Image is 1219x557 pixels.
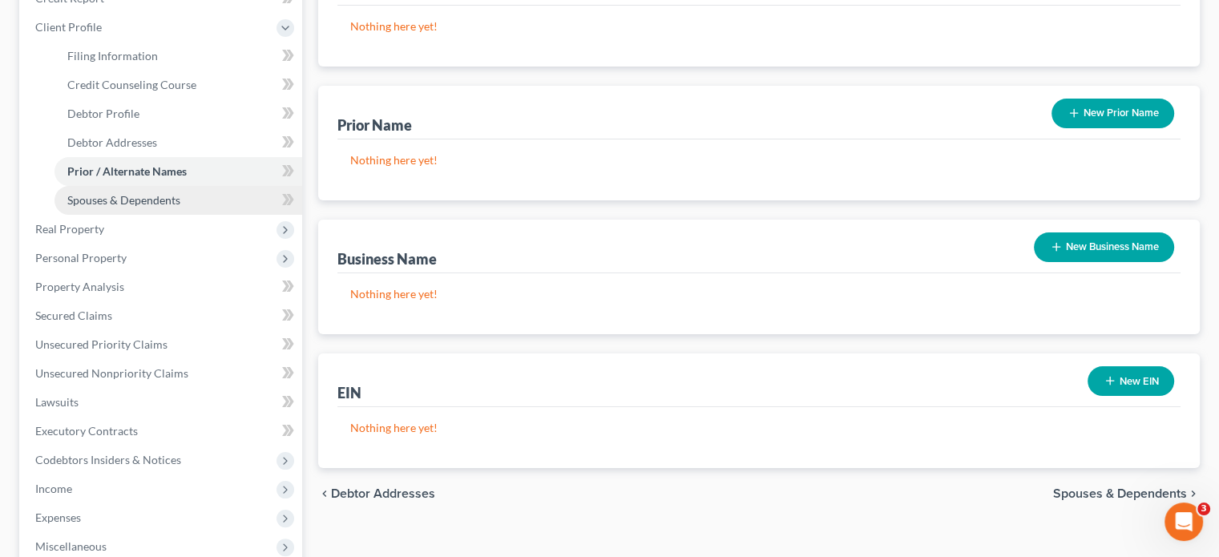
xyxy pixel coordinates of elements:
[22,359,302,388] a: Unsecured Nonpriority Claims
[331,487,435,500] span: Debtor Addresses
[350,420,1168,436] p: Nothing here yet!
[35,453,181,466] span: Codebtors Insiders & Notices
[67,135,157,149] span: Debtor Addresses
[67,49,158,63] span: Filing Information
[1165,503,1203,541] iframe: Intercom live chat
[22,417,302,446] a: Executory Contracts
[35,511,81,524] span: Expenses
[22,272,302,301] a: Property Analysis
[35,251,127,264] span: Personal Property
[350,152,1168,168] p: Nothing here yet!
[318,487,435,500] button: chevron_left Debtor Addresses
[337,115,412,135] div: Prior Name
[22,301,302,330] a: Secured Claims
[35,424,138,438] span: Executory Contracts
[54,186,302,215] a: Spouses & Dependents
[35,309,112,322] span: Secured Claims
[35,395,79,409] span: Lawsuits
[1051,99,1174,128] button: New Prior Name
[35,366,188,380] span: Unsecured Nonpriority Claims
[35,20,102,34] span: Client Profile
[1034,232,1174,262] button: New Business Name
[337,383,361,402] div: EIN
[67,164,187,178] span: Prior / Alternate Names
[35,337,168,351] span: Unsecured Priority Claims
[67,193,180,207] span: Spouses & Dependents
[54,71,302,99] a: Credit Counseling Course
[1088,366,1174,396] button: New EIN
[22,330,302,359] a: Unsecured Priority Claims
[35,539,107,553] span: Miscellaneous
[67,107,139,120] span: Debtor Profile
[54,99,302,128] a: Debtor Profile
[337,249,437,268] div: Business Name
[1053,487,1187,500] span: Spouses & Dependents
[1197,503,1210,515] span: 3
[35,222,104,236] span: Real Property
[22,388,302,417] a: Lawsuits
[318,487,331,500] i: chevron_left
[54,128,302,157] a: Debtor Addresses
[35,482,72,495] span: Income
[350,18,1168,34] p: Nothing here yet!
[35,280,124,293] span: Property Analysis
[350,286,1168,302] p: Nothing here yet!
[1053,487,1200,500] button: Spouses & Dependents chevron_right
[54,42,302,71] a: Filing Information
[67,78,196,91] span: Credit Counseling Course
[1187,487,1200,500] i: chevron_right
[54,157,302,186] a: Prior / Alternate Names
